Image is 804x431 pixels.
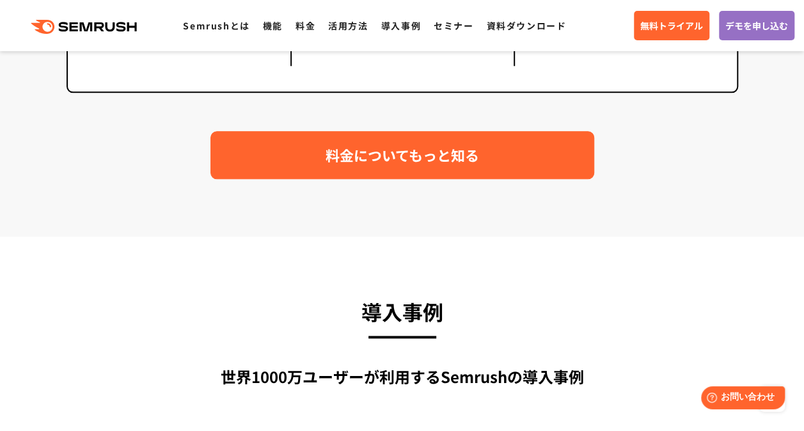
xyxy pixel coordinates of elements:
[296,19,315,32] a: 料金
[183,19,249,32] a: Semrushとは
[67,294,738,329] h3: 導入事例
[67,365,738,388] div: 世界1000万ユーザーが利用する Semrushの導入事例
[210,131,594,179] a: 料金についてもっと知る
[640,19,703,33] span: 無料トライアル
[328,19,368,32] a: 活用方法
[634,11,709,40] a: 無料トライアル
[381,19,421,32] a: 導入事例
[725,19,788,33] span: デモを申し込む
[719,11,794,40] a: デモを申し込む
[690,381,790,417] iframe: Help widget launcher
[486,19,566,32] a: 資料ダウンロード
[326,144,479,166] span: 料金についてもっと知る
[434,19,473,32] a: セミナー
[263,19,283,32] a: 機能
